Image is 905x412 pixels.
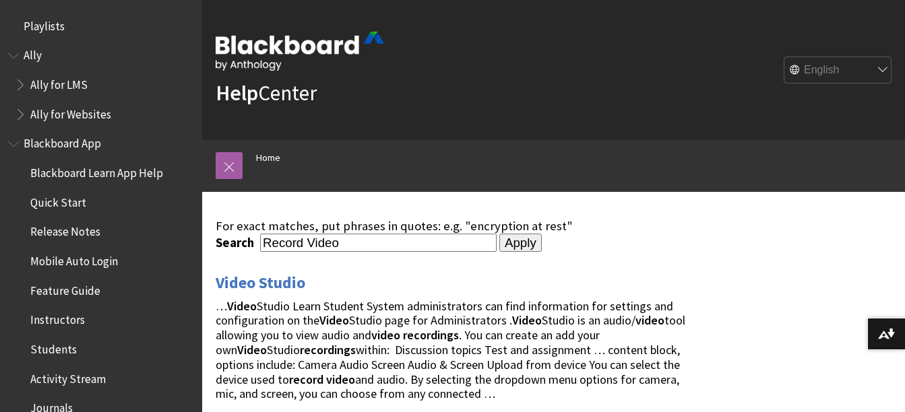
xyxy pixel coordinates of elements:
[319,312,349,328] strong: Video
[30,221,100,239] span: Release Notes
[24,44,42,63] span: Ally
[30,309,85,327] span: Instructors
[8,15,194,38] nav: Book outline for Playlists
[216,235,257,250] label: Search
[24,15,65,33] span: Playlists
[227,298,257,314] strong: Video
[216,272,305,294] a: Video Studio
[30,73,88,92] span: Ally for LMS
[216,298,685,402] span: … Studio Learn Student System administrators can find information for settings and configuration ...
[403,327,459,343] strong: recordings
[30,103,111,121] span: Ally for Websites
[30,162,163,180] span: Blackboard Learn App Help
[512,312,542,328] strong: Video
[289,372,323,387] strong: record
[300,342,356,357] strong: recordings
[30,250,118,268] span: Mobile Auto Login
[216,219,692,234] div: For exact matches, put phrases in quotes: e.g. "encryption at rest"
[24,133,101,151] span: Blackboard App
[30,191,86,209] span: Quick Start
[371,327,400,343] strong: video
[216,79,317,106] a: HelpCenter
[8,44,194,126] nav: Book outline for Anthology Ally Help
[30,279,100,298] span: Feature Guide
[256,149,280,166] a: Home
[326,372,355,387] strong: video
[216,79,258,106] strong: Help
[237,342,267,357] strong: Video
[30,368,106,386] span: Activity Stream
[784,57,892,84] select: Site Language Selector
[499,234,542,252] input: Apply
[216,32,384,71] img: Blackboard by Anthology
[635,312,664,328] strong: video
[30,338,77,356] span: Students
